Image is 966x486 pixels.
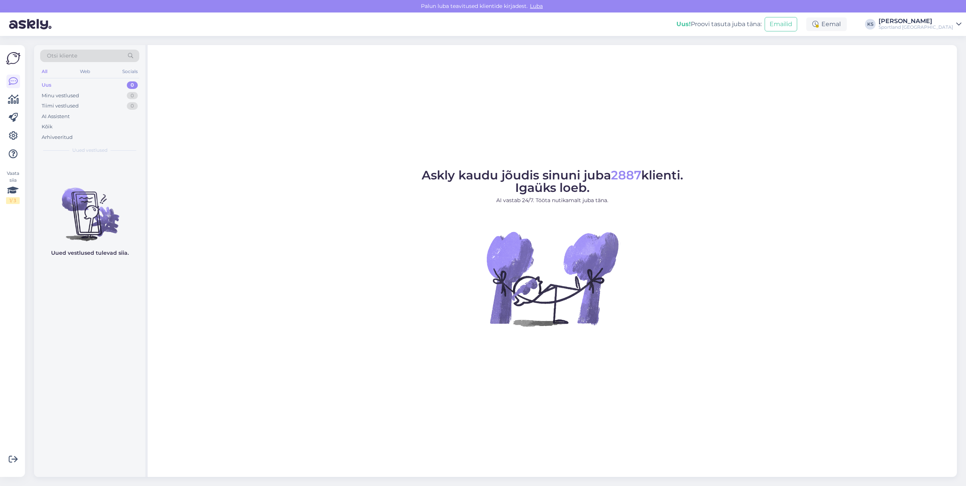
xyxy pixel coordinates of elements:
[6,51,20,65] img: Askly Logo
[42,123,53,131] div: Kõik
[6,170,20,204] div: Vaata siia
[676,20,762,29] div: Proovi tasuta juba täna:
[528,3,545,9] span: Luba
[879,18,961,30] a: [PERSON_NAME]Sportland [GEOGRAPHIC_DATA]
[127,92,138,100] div: 0
[422,196,683,204] p: AI vastab 24/7. Tööta nutikamalt juba täna.
[42,102,79,110] div: Tiimi vestlused
[676,20,691,28] b: Uus!
[121,67,139,76] div: Socials
[127,102,138,110] div: 0
[51,249,129,257] p: Uued vestlused tulevad siia.
[611,168,641,182] span: 2887
[72,147,108,154] span: Uued vestlused
[806,17,847,31] div: Eemal
[865,19,876,30] div: KS
[6,197,20,204] div: 1 / 3
[484,210,620,347] img: No Chat active
[879,18,953,24] div: [PERSON_NAME]
[42,113,70,120] div: AI Assistent
[422,168,683,195] span: Askly kaudu jõudis sinuni juba klienti. Igaüks loeb.
[879,24,953,30] div: Sportland [GEOGRAPHIC_DATA]
[42,92,79,100] div: Minu vestlused
[127,81,138,89] div: 0
[34,174,145,242] img: No chats
[78,67,92,76] div: Web
[42,134,73,141] div: Arhiveeritud
[40,67,49,76] div: All
[765,17,797,31] button: Emailid
[47,52,77,60] span: Otsi kliente
[42,81,51,89] div: Uus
